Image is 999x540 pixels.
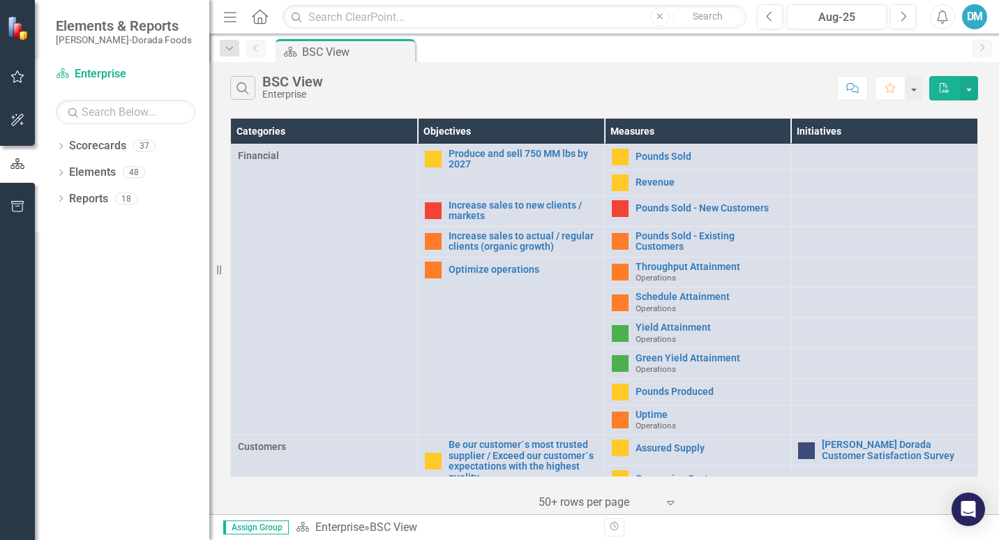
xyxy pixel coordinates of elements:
a: Increase sales to actual / regular clients (organic growth) [449,231,597,253]
img: Below Plan [612,200,629,217]
img: Warning [612,294,629,311]
div: Aug-25 [792,9,882,26]
span: Customers [238,440,410,453]
a: Optimize operations [449,264,597,275]
div: BSC View [262,74,323,89]
a: Enterprise [56,66,195,82]
a: Pounds Sold - Existing Customers [636,231,784,253]
img: Caution [612,149,629,165]
a: Green Yield Attainment [636,353,784,363]
img: No Information [798,442,815,459]
a: Be our customer´s most trusted supplier / Exceed our customer´s expectations with the highest qua... [449,440,597,483]
button: Aug-25 [787,4,887,29]
input: Search Below... [56,100,195,124]
span: Operations [636,364,676,374]
span: Financial [238,149,410,163]
img: Above Target [612,355,629,372]
div: BSC View [370,520,417,534]
span: Operations [636,334,676,344]
a: Pounds Sold - New Customers [636,203,784,213]
span: Operations [636,273,676,283]
button: Search [673,7,743,27]
a: Pounds Sold [636,151,784,162]
a: Throughput Attainment [636,262,784,272]
input: Search ClearPoint... [283,5,746,29]
small: [PERSON_NAME]-Dorada Foods [56,34,192,45]
a: Schedule Attainment [636,292,784,302]
img: Above Target [612,325,629,342]
img: Caution [425,453,442,470]
img: Warning [612,412,629,428]
img: ClearPoint Strategy [7,16,31,40]
a: Elements [69,165,116,181]
img: Warning [425,262,442,278]
span: Operations [636,421,676,430]
img: Warning [612,233,629,250]
a: Uptime [636,410,784,420]
a: Conversion Cost [636,474,784,484]
span: Search [693,10,723,22]
span: Assign Group [223,520,289,534]
div: Open Intercom Messenger [952,493,985,526]
a: Pounds Produced [636,387,784,397]
a: Yield Attainment [636,322,784,333]
img: Caution [612,470,629,487]
div: 37 [133,140,156,152]
a: Scorecards [69,138,126,154]
img: Below Plan [425,202,442,219]
a: Assured Supply [636,443,784,453]
a: Revenue [636,177,784,188]
img: Warning [425,233,442,250]
img: Caution [612,440,629,456]
button: DM [962,4,987,29]
a: Produce and sell 750 MM lbs by 2027 [449,149,597,170]
span: Operations [636,303,676,313]
div: 18 [115,193,137,204]
a: Enterprise [315,520,364,534]
div: Enterprise [262,89,323,100]
a: Reports [69,191,108,207]
img: Caution [612,174,629,191]
div: » [296,520,594,536]
span: Elements & Reports [56,17,192,34]
div: BSC View [302,43,412,61]
img: Caution [612,384,629,400]
a: Increase sales to new clients / markets [449,200,597,222]
img: Warning [612,264,629,280]
a: [PERSON_NAME] Dorada Customer Satisfaction Survey [822,440,970,461]
img: Caution [425,151,442,167]
div: 48 [123,167,145,179]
